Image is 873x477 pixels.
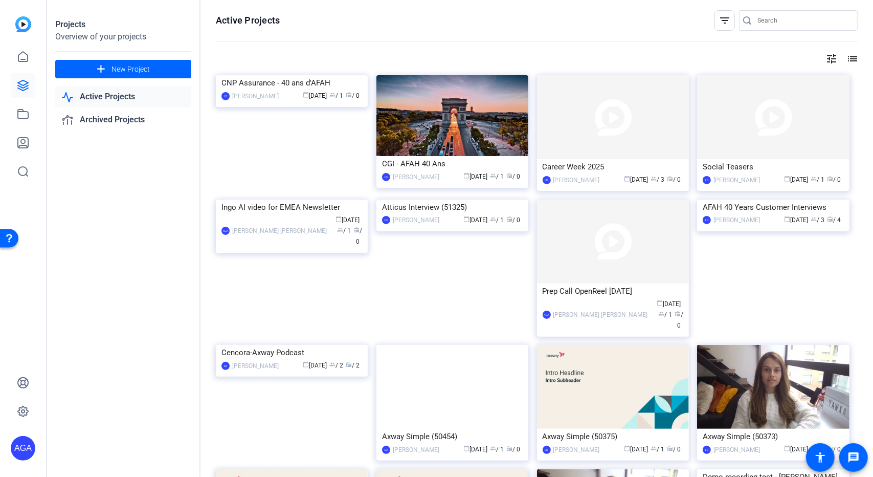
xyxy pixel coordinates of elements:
div: [PERSON_NAME] [232,361,279,371]
span: / 0 [667,446,681,453]
span: radio [353,227,360,233]
div: Overview of your projects [55,31,191,43]
span: / 0 [827,176,841,183]
div: Career Week 2025 [543,159,683,175]
span: / 2 [329,362,343,369]
span: calendar_today [624,176,630,182]
span: calendar_today [335,216,342,222]
div: AGA [11,436,35,461]
span: / 1 [651,446,664,453]
span: New Project [111,64,150,75]
div: [PERSON_NAME] [393,445,439,455]
div: LD [543,446,551,454]
div: [PERSON_NAME] [553,445,600,455]
div: LD [703,216,711,224]
h1: Active Projects [216,14,280,27]
span: group [651,445,657,451]
div: Projects [55,18,191,31]
div: CGI - AFAH 40 Ans [382,156,523,171]
a: Archived Projects [55,110,191,131]
span: / 1 [658,311,672,318]
mat-icon: filter_list [719,14,731,27]
span: group [658,311,664,317]
span: / 0 [506,216,520,224]
button: New Project [55,60,191,78]
span: calendar_today [624,445,630,451]
span: group [651,176,657,182]
span: [DATE] [303,92,327,99]
span: [DATE] [463,446,487,453]
span: [DATE] [624,446,648,453]
div: [PERSON_NAME] [553,175,600,185]
div: Ingo AI video for EMEA Newsletter [221,200,362,215]
mat-icon: list [845,53,858,65]
span: radio [506,172,512,179]
span: radio [667,176,673,182]
span: [DATE] [785,176,809,183]
mat-icon: accessibility [814,451,826,464]
div: Axway Simple (50373) [703,429,843,444]
span: / 0 [506,173,520,180]
div: LD [221,362,230,370]
mat-icon: tune [825,53,838,65]
span: [DATE] [785,446,809,453]
span: calendar_today [657,300,663,306]
span: group [337,227,343,233]
span: / 0 [675,311,683,329]
div: LD [703,446,711,454]
div: LD [703,176,711,184]
mat-icon: add [95,63,107,76]
span: group [490,172,496,179]
div: AGA [543,311,551,319]
span: calendar_today [463,445,469,451]
span: [DATE] [785,216,809,224]
span: / 3 [651,176,664,183]
mat-icon: message [847,451,860,464]
span: / 0 [346,92,360,99]
span: / 0 [353,227,362,245]
span: calendar_today [303,361,309,367]
div: Prep Call OpenReel [DATE] [543,284,683,299]
span: group [811,176,817,182]
a: Active Projects [55,86,191,107]
span: radio [346,361,352,367]
div: Axway Simple (50454) [382,429,523,444]
div: [PERSON_NAME] [713,175,760,185]
span: calendar_today [463,172,469,179]
span: / 4 [827,216,841,224]
div: AFAH 40 Years Customer Interviews [703,200,843,215]
span: / 0 [506,446,520,453]
div: LD [382,216,390,224]
div: LD [382,173,390,181]
div: [PERSON_NAME] [713,215,760,225]
span: radio [506,445,512,451]
span: [DATE] [335,216,360,224]
span: radio [675,311,681,317]
div: [PERSON_NAME] [713,445,760,455]
span: radio [827,176,834,182]
div: Cencora-Axway Podcast [221,345,362,360]
span: group [811,216,817,222]
span: group [329,92,335,98]
span: / 1 [811,176,825,183]
span: [DATE] [657,300,681,308]
span: [DATE] [463,173,487,180]
span: / 1 [337,227,351,234]
input: Search [757,14,849,27]
span: / 0 [667,176,681,183]
span: / 3 [811,216,825,224]
div: [PERSON_NAME] [393,215,439,225]
div: LD [382,446,390,454]
span: radio [346,92,352,98]
span: calendar_today [785,445,791,451]
div: LD [543,176,551,184]
div: Atticus Interview (51325) [382,200,523,215]
span: calendar_today [785,216,791,222]
span: calendar_today [785,176,791,182]
span: group [329,361,335,367]
div: AGA [221,227,230,235]
span: calendar_today [303,92,309,98]
div: [PERSON_NAME] [PERSON_NAME] [553,310,648,320]
span: radio [506,216,512,222]
span: [DATE] [624,176,648,183]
